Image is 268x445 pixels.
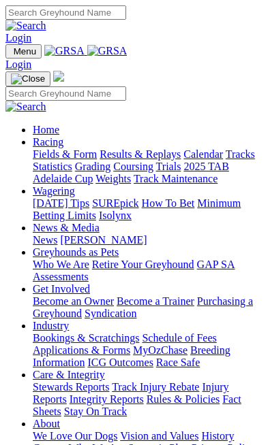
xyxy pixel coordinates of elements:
a: Bookings & Scratchings [33,332,139,344]
a: Trials [156,161,181,172]
button: Toggle navigation [5,71,50,86]
a: Login [5,59,31,70]
img: Search [5,101,46,113]
a: [DATE] Tips [33,197,89,209]
a: Isolynx [99,210,132,221]
span: Menu [14,46,36,56]
a: Login [5,32,31,44]
a: History [201,430,234,442]
a: News [33,234,57,246]
a: Become an Owner [33,295,114,307]
a: Track Injury Rebate [112,381,199,393]
input: Search [5,86,126,101]
a: Weights [95,173,131,184]
a: Fact Sheets [33,393,241,417]
div: Get Involved [33,295,263,320]
a: Greyhounds as Pets [33,246,119,258]
a: SUREpick [92,197,138,209]
a: ICG Outcomes [87,357,153,368]
div: News & Media [33,234,263,246]
a: Schedule of Fees [142,332,216,344]
div: Wagering [33,197,263,222]
img: Close [11,73,45,84]
a: Grading [75,161,110,172]
a: Who We Are [33,259,89,270]
a: Become a Trainer [117,295,194,307]
a: Breeding Information [33,344,230,368]
a: Coursing [113,161,153,172]
img: Search [5,20,46,32]
a: Stay On Track [64,406,127,417]
img: GRSA [44,45,85,57]
a: Minimum Betting Limits [33,197,241,221]
a: Racing [33,136,63,148]
a: Statistics [33,161,72,172]
a: [PERSON_NAME] [60,234,147,246]
a: Home [33,124,59,135]
a: About [33,418,60,429]
a: Industry [33,320,69,331]
a: News & Media [33,222,100,233]
a: Purchasing a Greyhound [33,295,253,319]
a: Vision and Values [120,430,198,442]
img: GRSA [87,45,128,57]
a: Integrity Reports [70,393,144,405]
div: Racing [33,148,263,185]
a: Fields & Form [33,148,97,160]
a: Retire Your Greyhound [92,259,194,270]
a: Care & Integrity [33,369,105,380]
a: Rules & Policies [147,393,220,405]
img: logo-grsa-white.png [53,71,64,82]
a: How To Bet [142,197,195,209]
a: Wagering [33,185,75,197]
a: Injury Reports [33,381,229,405]
a: MyOzChase [133,344,188,356]
a: 2025 TAB Adelaide Cup [33,161,229,184]
a: Track Maintenance [134,173,218,184]
a: Syndication [85,308,136,319]
div: Industry [33,332,263,369]
div: Care & Integrity [33,381,263,418]
a: Get Involved [33,283,90,295]
button: Toggle navigation [5,44,42,59]
a: Stewards Reports [33,381,109,393]
a: Tracks [226,148,255,160]
a: Applications & Forms [33,344,130,356]
a: GAP SA Assessments [33,259,235,282]
a: Race Safe [156,357,200,368]
a: We Love Our Dogs [33,430,117,442]
input: Search [5,5,126,20]
div: Greyhounds as Pets [33,259,263,283]
a: Calendar [183,148,223,160]
a: Results & Replays [100,148,181,160]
